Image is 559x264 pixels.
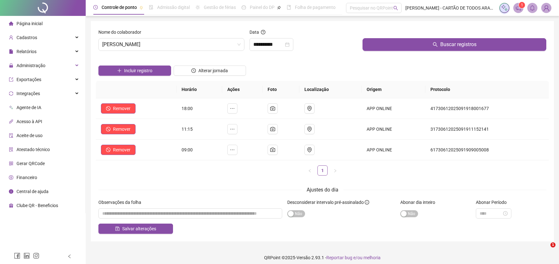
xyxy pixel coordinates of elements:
[102,5,137,10] span: Controle de ponto
[263,81,299,98] th: Foto
[9,161,13,166] span: qrcode
[17,21,43,26] span: Página inicial
[139,6,143,10] span: pushpin
[299,81,362,98] th: Localização
[440,41,476,48] span: Buscar registros
[23,253,30,259] span: linkedin
[102,38,241,51] span: VANESSA BAPTISTA PIRES DA SILVA
[9,133,13,138] span: audit
[222,81,263,98] th: Ações
[9,49,13,54] span: file
[204,5,236,10] span: Gestão de férias
[250,5,275,10] span: Painel do DP
[9,189,13,194] span: info-circle
[230,106,235,111] span: ellipsis
[113,126,130,133] span: Remover
[296,255,310,260] span: Versão
[149,5,153,10] span: file-done
[17,161,45,166] span: Gerar QRCode
[9,119,13,124] span: api
[17,175,37,180] span: Financeiro
[9,203,13,208] span: gift
[17,49,37,54] span: Relatórios
[516,5,521,11] span: notification
[106,106,110,111] span: stop
[17,91,40,96] span: Integrações
[521,3,523,7] span: 1
[33,253,39,259] span: instagram
[174,66,246,76] button: Alterar jornada
[362,81,426,98] th: Origem
[330,165,340,176] li: Próxima página
[17,35,37,40] span: Cadastros
[182,147,193,152] span: 09:00
[308,169,312,173] span: left
[17,133,43,138] span: Aceite de uso
[106,148,110,152] span: stop
[425,81,549,98] th: Protocolo
[242,5,246,10] span: dashboard
[425,98,549,119] td: 41730612025091918001677
[362,140,426,160] td: APP ONLINE
[182,106,193,111] span: 18:00
[476,199,511,206] label: Abonar Período
[433,42,438,47] span: search
[305,165,315,176] button: left
[307,147,312,152] span: environment
[519,2,525,8] sup: 1
[9,91,13,96] span: sync
[98,224,173,234] button: Salvar alterações
[117,68,122,73] span: plus
[363,38,546,51] button: Buscar registros
[362,98,426,119] td: APP ONLINE
[17,105,41,110] span: Agente de IA
[9,147,13,152] span: solution
[101,145,136,155] button: Remover
[17,189,49,194] span: Central de ajuda
[307,106,312,111] span: environment
[333,169,337,173] span: right
[230,147,235,152] span: ellipsis
[101,124,136,134] button: Remover
[277,6,281,10] span: pushpin
[17,77,41,82] span: Exportações
[9,175,13,180] span: dollar
[98,66,171,76] button: Incluir registro
[501,4,508,11] img: sparkle-icon.fc2bf0ac1784a2077858766a79e2daf3.svg
[9,21,13,26] span: home
[330,165,340,176] button: right
[176,81,222,98] th: Horário
[113,105,130,112] span: Remover
[174,69,246,74] a: Alterar jornada
[261,30,265,34] span: question-circle
[318,166,327,175] a: 1
[115,226,120,231] span: save
[230,127,235,132] span: ellipsis
[98,29,145,36] label: Nome do colaborador
[17,63,45,68] span: Administração
[537,242,553,258] iframe: Intercom live chat
[287,5,291,10] span: book
[529,5,535,11] span: bell
[196,5,200,10] span: sun
[425,119,549,140] td: 31730612025091911152141
[295,5,336,10] span: Folha de pagamento
[106,127,110,131] span: stop
[425,140,549,160] td: 61730612025091909005008
[9,77,13,82] span: export
[305,165,315,176] li: Página anterior
[393,6,398,10] span: search
[122,225,156,232] span: Salvar alterações
[182,127,193,132] span: 11:15
[67,254,72,259] span: left
[250,30,259,35] span: Data
[365,200,369,205] span: info-circle
[362,119,426,140] td: APP ONLINE
[307,127,312,132] span: environment
[17,203,58,208] span: Clube QR - Beneficios
[157,5,190,10] span: Admissão digital
[270,147,275,152] span: camera
[307,187,338,193] span: Ajustes do dia
[93,5,98,10] span: clock-circle
[542,3,551,13] img: 43281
